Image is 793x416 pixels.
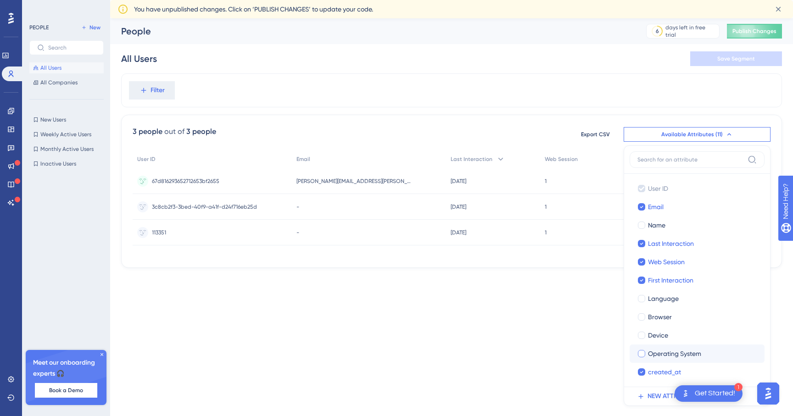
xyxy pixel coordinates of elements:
div: 6 [656,28,659,35]
span: You have unpublished changes. Click on ‘PUBLISH CHANGES’ to update your code. [134,4,373,15]
button: Save Segment [690,51,782,66]
span: Need Help? [22,2,57,13]
span: created_at [648,366,681,377]
span: Publish Changes [732,28,776,35]
span: - [296,229,299,236]
span: NEW ATTRIBUTE [648,391,695,402]
div: 1 [734,383,743,391]
span: Available Attributes (11) [661,131,723,138]
div: days left in free trial [665,24,716,39]
span: Meet our onboarding experts 🎧 [33,357,99,379]
button: Filter [129,81,175,100]
span: Save Segment [717,55,755,62]
button: Weekly Active Users [29,129,104,140]
input: Search for an attribute [637,156,744,163]
button: New Users [29,114,104,125]
span: Email [296,155,310,163]
span: Monthly Active Users [40,145,94,153]
span: Web Session [648,256,685,267]
span: 113351 [152,229,166,236]
span: All Users [40,64,61,72]
span: New [89,24,101,31]
span: 1 [545,203,547,211]
span: All Companies [40,79,78,86]
span: First Interaction [648,275,693,286]
time: [DATE] [451,204,466,210]
span: New Users [40,116,66,123]
button: Inactive Users [29,158,104,169]
span: Name [648,220,665,231]
span: - [296,203,299,211]
div: Open Get Started! checklist, remaining modules: 1 [675,385,743,402]
button: New [78,22,104,33]
button: Available Attributes (11) [624,127,771,142]
img: launcher-image-alternative-text [680,388,691,399]
span: Book a Demo [49,387,83,394]
time: [DATE] [451,229,466,236]
button: All Users [29,62,104,73]
span: Device [648,330,668,341]
span: 67d816293652712653bf2655 [152,177,219,185]
span: User ID [137,155,156,163]
span: Weekly Active Users [40,131,91,138]
span: Filter [151,85,165,96]
time: [DATE] [451,178,466,184]
span: 3c8cb2f3-3bed-40f9-a41f-d24f716eb25d [152,203,257,211]
button: All Companies [29,77,104,88]
span: User ID [648,183,668,194]
button: Publish Changes [727,24,782,39]
button: Monthly Active Users [29,144,104,155]
div: 3 people [186,126,216,137]
div: People [121,25,623,38]
div: PEOPLE [29,24,49,31]
span: Browser [648,311,672,322]
div: Get Started! [695,388,735,399]
span: 1 [545,229,547,236]
span: Language [648,293,679,304]
div: out of [164,126,184,137]
span: Operating System [648,348,701,359]
input: Search [48,44,96,51]
span: Email [648,201,664,212]
button: Book a Demo [35,383,97,398]
span: Last Interaction [648,238,694,249]
iframe: UserGuiding AI Assistant Launcher [754,380,782,407]
span: 1 [545,177,547,185]
div: All Users [121,52,157,65]
span: Inactive Users [40,160,76,167]
span: Web Session [545,155,578,163]
span: Export CSV [581,131,610,138]
div: 3 people [133,126,162,137]
button: Export CSV [572,127,618,142]
span: Last Interaction [451,155,492,163]
button: NEW ATTRIBUTE [630,387,770,405]
span: [PERSON_NAME][EMAIL_ADDRESS][PERSON_NAME][DOMAIN_NAME] [296,177,411,185]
